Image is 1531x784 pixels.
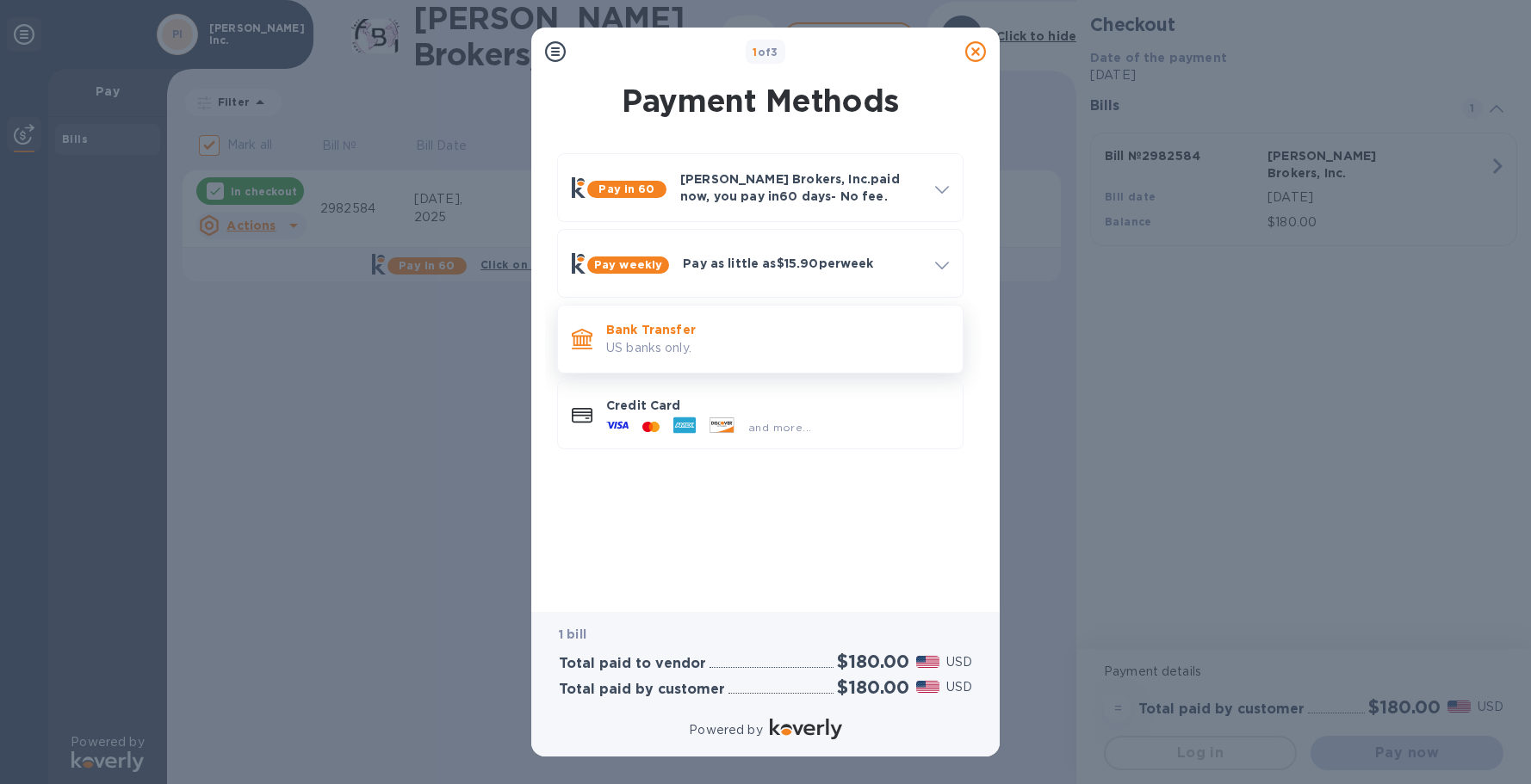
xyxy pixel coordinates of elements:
[689,721,762,739] p: Powered by
[946,653,972,671] p: USD
[554,83,967,119] h1: Payment Methods
[680,170,921,205] p: [PERSON_NAME] Brokers, Inc. paid now, you pay in 60 days - No fee.
[748,421,811,434] span: and more...
[753,46,757,59] span: 1
[559,656,706,672] h3: Total paid to vendor
[606,339,949,357] p: US banks only.
[770,719,842,739] img: Logo
[946,678,972,696] p: USD
[606,321,949,338] p: Bank Transfer
[837,651,909,672] h2: $180.00
[916,681,939,693] img: USD
[559,682,725,698] h3: Total paid by customer
[683,255,921,272] p: Pay as little as $15.90 per week
[598,182,654,195] b: Pay in 60
[606,397,949,414] p: Credit Card
[837,676,909,698] h2: $180.00
[753,46,778,59] b: of 3
[559,627,586,641] b: 1 bill
[594,258,662,271] b: Pay weekly
[916,656,939,668] img: USD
